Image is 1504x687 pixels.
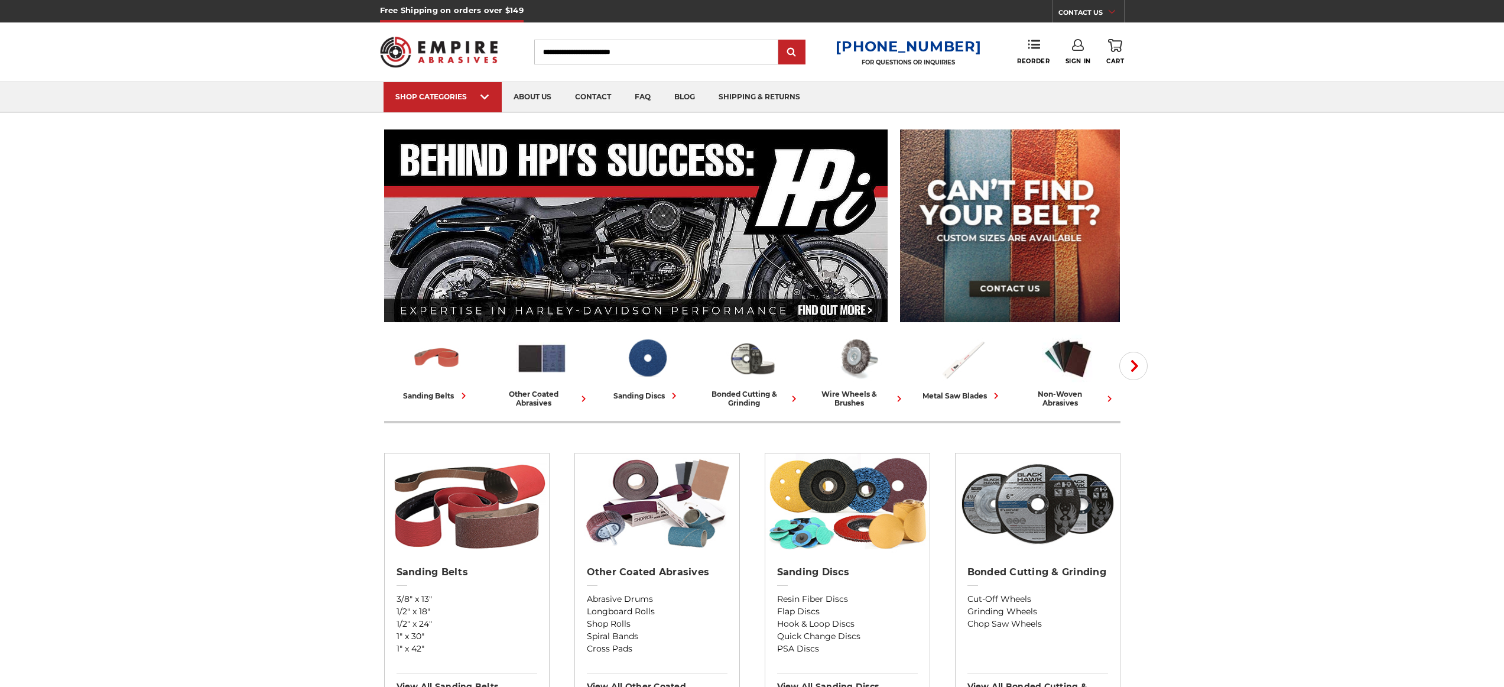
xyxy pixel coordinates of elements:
[777,593,918,605] a: Resin Fiber Discs
[1017,39,1050,64] a: Reorder
[836,38,981,55] a: [PHONE_NUMBER]
[967,618,1108,630] a: Chop Saw Wheels
[1106,57,1124,65] span: Cart
[777,643,918,655] a: PSA Discs
[397,618,537,630] a: 1/2" x 24"
[1119,352,1148,380] button: Next
[1020,390,1116,407] div: non-woven abrasives
[967,605,1108,618] a: Grinding Wheels
[1042,333,1094,384] img: Non-woven Abrasives
[397,630,537,643] a: 1" x 30"
[765,453,930,554] img: Sanding Discs
[623,82,662,112] a: faq
[836,59,981,66] p: FOR QUESTIONS OR INQUIRIES
[587,630,727,643] a: Spiral Bands
[1106,39,1124,65] a: Cart
[384,129,888,322] img: Banner for an interview featuring Horsepower Inc who makes Harley performance upgrades featured o...
[397,593,537,605] a: 3/8" x 13"
[662,82,707,112] a: blog
[587,643,727,655] a: Cross Pads
[810,333,905,407] a: wire wheels & brushes
[915,333,1011,402] a: metal saw blades
[516,333,568,384] img: Other Coated Abrasives
[397,566,537,578] h2: Sanding Belts
[587,605,727,618] a: Longboard Rolls
[587,566,727,578] h2: Other Coated Abrasives
[704,333,800,407] a: bonded cutting & grinding
[587,618,727,630] a: Shop Rolls
[777,566,918,578] h2: Sanding Discs
[704,390,800,407] div: bonded cutting & grinding
[385,453,549,554] img: Sanding Belts
[1066,57,1091,65] span: Sign In
[1020,333,1116,407] a: non-woven abrasives
[967,566,1108,578] h2: Bonded Cutting & Grinding
[777,618,918,630] a: Hook & Loop Discs
[389,333,485,402] a: sanding belts
[494,333,590,407] a: other coated abrasives
[1017,57,1050,65] span: Reorder
[575,453,739,554] img: Other Coated Abrasives
[587,593,727,605] a: Abrasive Drums
[621,333,673,384] img: Sanding Discs
[831,333,883,384] img: Wire Wheels & Brushes
[967,593,1108,605] a: Cut-Off Wheels
[937,333,989,384] img: Metal Saw Blades
[404,390,470,402] div: sanding belts
[707,82,812,112] a: shipping & returns
[922,390,1002,402] div: metal saw blades
[411,333,463,384] img: Sanding Belts
[395,92,490,101] div: SHOP CATEGORIES
[494,390,590,407] div: other coated abrasives
[956,453,1120,554] img: Bonded Cutting & Grinding
[1058,6,1124,22] a: CONTACT US
[502,82,563,112] a: about us
[810,390,905,407] div: wire wheels & brushes
[726,333,778,384] img: Bonded Cutting & Grinding
[599,333,695,402] a: sanding discs
[563,82,623,112] a: contact
[613,390,680,402] div: sanding discs
[777,630,918,643] a: Quick Change Discs
[900,129,1120,322] img: promo banner for custom belts.
[780,41,804,64] input: Submit
[397,643,537,655] a: 1" x 42"
[397,605,537,618] a: 1/2" x 18"
[777,605,918,618] a: Flap Discs
[380,29,498,75] img: Empire Abrasives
